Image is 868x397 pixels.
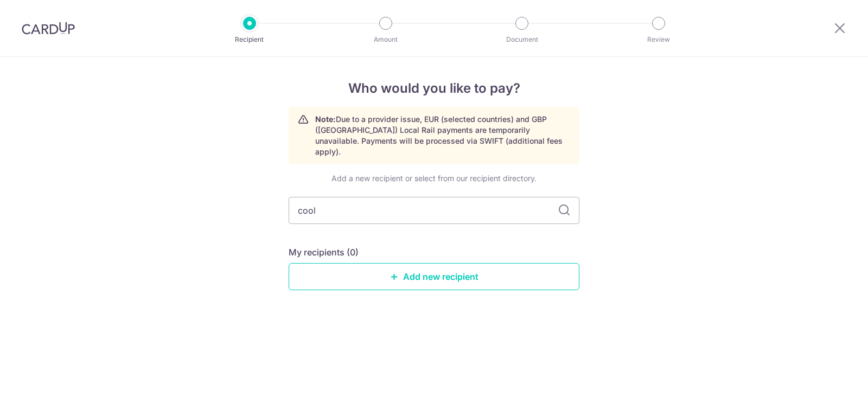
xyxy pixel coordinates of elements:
div: Add a new recipient or select from our recipient directory. [289,173,579,184]
img: CardUp [22,22,75,35]
iframe: Opens a widget where you can find more information [799,364,857,392]
h4: Who would you like to pay? [289,79,579,98]
a: Add new recipient [289,263,579,290]
h5: My recipients (0) [289,246,359,259]
p: Document [482,34,562,45]
strong: Note: [315,114,336,124]
p: Amount [346,34,426,45]
p: Recipient [209,34,290,45]
input: Search for any recipient here [289,197,579,224]
p: Due to a provider issue, EUR (selected countries) and GBP ([GEOGRAPHIC_DATA]) Local Rail payments... [315,114,570,157]
p: Review [618,34,699,45]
